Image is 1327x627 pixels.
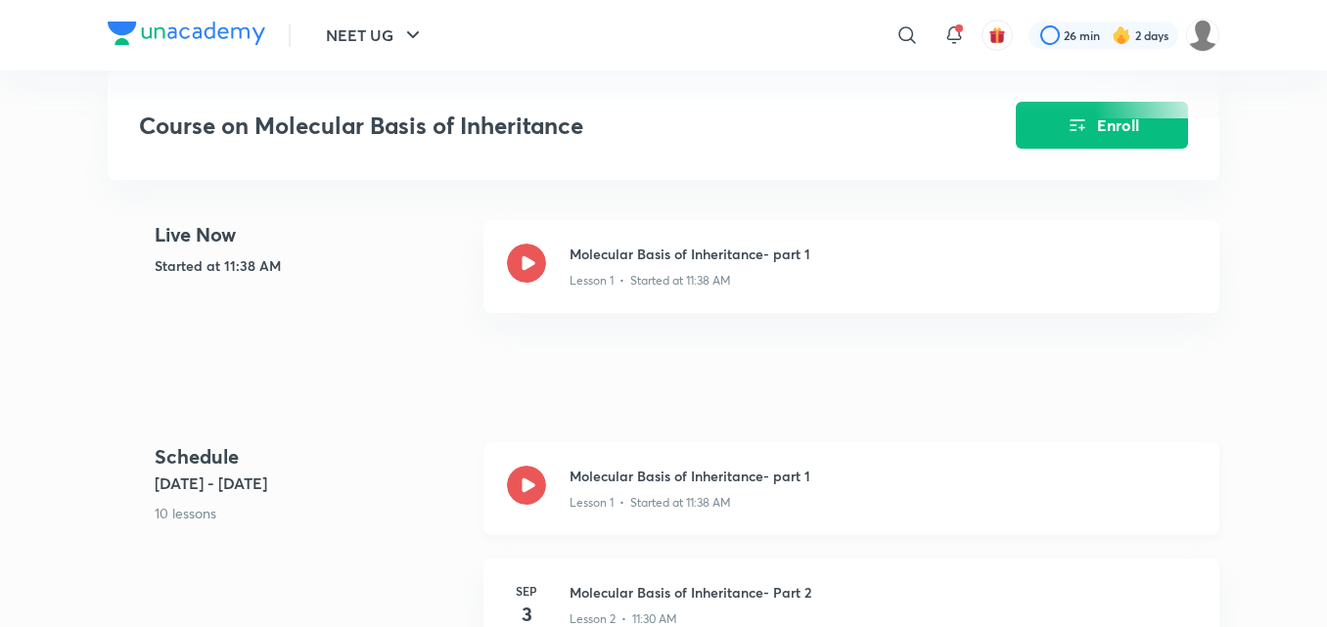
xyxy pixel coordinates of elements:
[507,582,546,600] h6: Sep
[155,503,468,523] p: 10 lessons
[155,220,468,249] h4: Live Now
[1016,102,1188,149] button: Enroll
[570,466,1196,486] h3: Molecular Basis of Inheritance- part 1
[483,220,1219,336] a: Molecular Basis of Inheritance- part 1Lesson 1 • Started at 11:38 AM
[483,442,1219,559] a: Molecular Basis of Inheritance- part 1Lesson 1 • Started at 11:38 AM
[108,22,265,45] img: Company Logo
[139,112,905,140] h3: Course on Molecular Basis of Inheritance
[155,255,468,276] h5: Started at 11:38 AM
[988,26,1006,44] img: avatar
[108,22,265,50] a: Company Logo
[1112,25,1131,45] img: streak
[155,442,468,471] h4: Schedule
[570,244,1196,264] h3: Molecular Basis of Inheritance- part 1
[570,582,1196,603] h3: Molecular Basis of Inheritance- Part 2
[982,20,1013,51] button: avatar
[1186,19,1219,52] img: Tarmanjot Singh
[314,16,436,55] button: NEET UG
[155,471,468,495] h5: [DATE] - [DATE]
[570,272,731,290] p: Lesson 1 • Started at 11:38 AM
[570,494,731,512] p: Lesson 1 • Started at 11:38 AM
